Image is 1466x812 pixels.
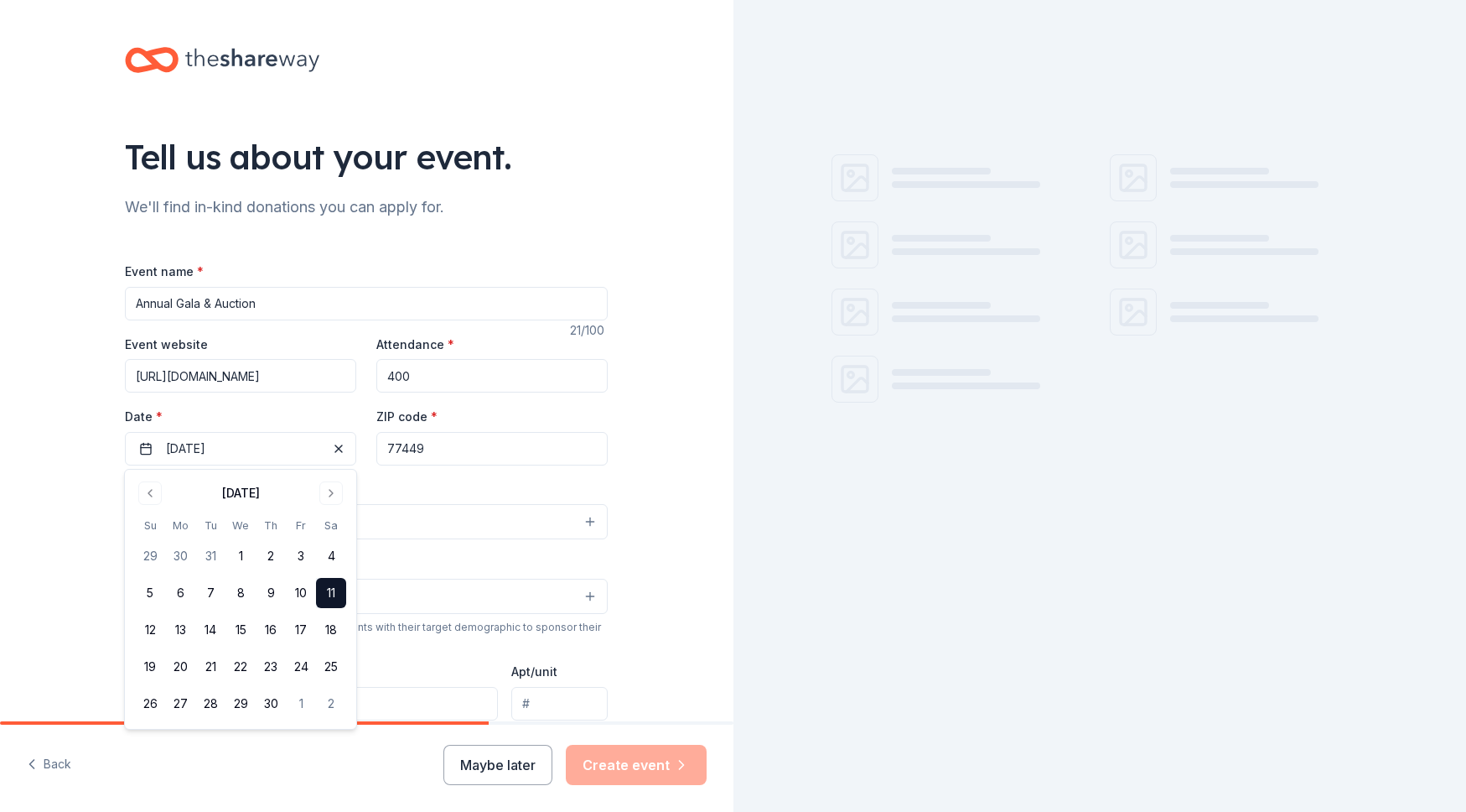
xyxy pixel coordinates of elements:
button: 5 [135,578,165,608]
label: Apt/unit [511,664,557,680]
button: 15 [225,615,256,645]
button: 4 [316,541,346,571]
label: Event website [125,336,208,353]
button: 26 [135,689,165,719]
button: 14 [195,615,225,645]
button: 7 [195,578,225,608]
button: 16 [256,615,286,645]
button: 29 [225,689,256,719]
input: # [511,687,608,721]
button: 2 [316,689,346,719]
input: 20 [376,359,608,393]
button: 27 [165,689,195,719]
label: Attendance [376,336,454,353]
div: 21 /100 [570,320,608,341]
button: 19 [135,652,165,682]
button: Go to next month [319,481,343,505]
button: Select [125,504,608,539]
button: 1 [286,689,316,719]
input: Spring Fundraiser [125,287,608,320]
label: Date [125,409,356,425]
button: 9 [256,578,286,608]
input: https://www... [125,359,356,393]
button: [DATE] [125,432,356,466]
th: Friday [286,517,316,534]
th: Wednesday [225,517,256,534]
input: 12345 (U.S. only) [376,432,608,466]
button: 21 [195,652,225,682]
th: Thursday [256,517,286,534]
button: 29 [135,541,165,571]
button: 10 [286,578,316,608]
button: Back [27,747,71,783]
button: 22 [225,652,256,682]
button: 12 [135,615,165,645]
button: Maybe later [443,745,552,785]
div: We'll find in-kind donations you can apply for. [125,194,608,221]
button: 1 [225,541,256,571]
button: 6 [165,578,195,608]
button: 31 [195,541,225,571]
button: 23 [256,652,286,682]
label: Event name [125,263,204,280]
button: 30 [256,689,286,719]
button: 3 [286,541,316,571]
label: ZIP code [376,409,438,425]
button: Select [125,579,608,614]
button: 2 [256,541,286,571]
th: Monday [165,517,195,534]
th: Tuesday [195,517,225,534]
button: 11 [316,578,346,608]
div: Tell us about your event. [125,133,608,180]
button: 24 [286,652,316,682]
button: Go to previous month [138,481,162,505]
button: 28 [195,689,225,719]
button: 17 [286,615,316,645]
div: We use this information to help brands find events with their target demographic to sponsor their... [125,621,608,648]
button: 30 [165,541,195,571]
button: 13 [165,615,195,645]
button: 25 [316,652,346,682]
button: 18 [316,615,346,645]
div: [DATE] [222,483,260,503]
button: 20 [165,652,195,682]
th: Sunday [135,517,165,534]
button: 8 [225,578,256,608]
th: Saturday [316,517,346,534]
